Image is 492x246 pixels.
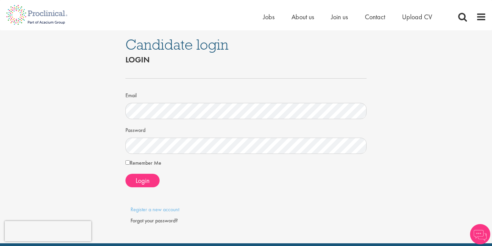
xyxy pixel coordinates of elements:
label: Password [125,124,145,134]
label: Remember Me [125,159,161,167]
iframe: reCAPTCHA [5,221,91,241]
label: Email [125,89,137,100]
button: Login [125,174,160,187]
a: Jobs [263,12,275,21]
span: Candidate login [125,35,229,54]
a: Register a new account [131,206,179,213]
a: Contact [365,12,385,21]
div: Forgot your password? [131,217,361,225]
a: About us [291,12,314,21]
a: Join us [331,12,348,21]
img: Chatbot [470,224,490,244]
input: Remember Me [125,160,130,165]
h2: Login [125,55,367,64]
a: Upload CV [402,12,432,21]
span: Login [136,176,149,185]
